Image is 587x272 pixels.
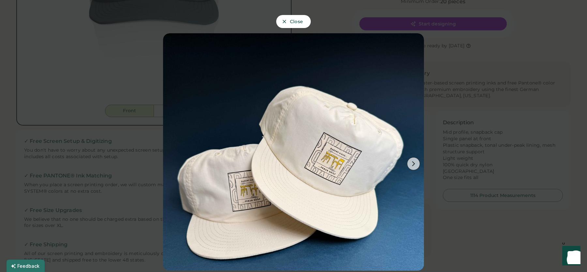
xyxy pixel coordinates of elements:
iframe: Front Chat [556,243,584,271]
span: Close [290,19,303,24]
button: Close [276,15,311,28]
